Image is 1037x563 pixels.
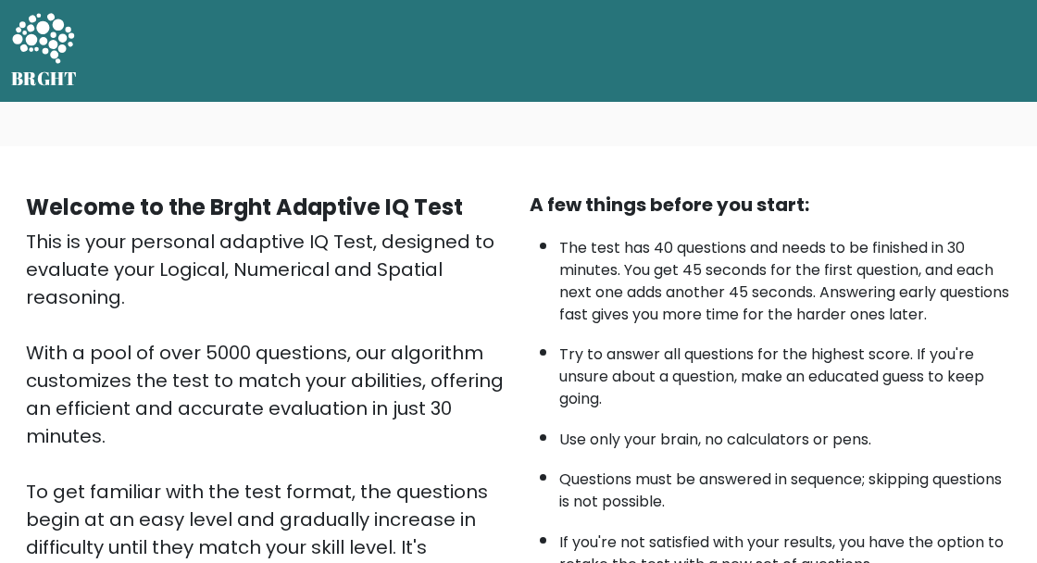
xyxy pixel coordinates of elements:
li: Try to answer all questions for the highest score. If you're unsure about a question, make an edu... [559,334,1011,410]
b: Welcome to the Brght Adaptive IQ Test [26,192,463,222]
a: BRGHT [11,7,78,94]
h5: BRGHT [11,68,78,90]
li: The test has 40 questions and needs to be finished in 30 minutes. You get 45 seconds for the firs... [559,228,1011,326]
li: Questions must be answered in sequence; skipping questions is not possible. [559,459,1011,513]
li: Use only your brain, no calculators or pens. [559,419,1011,451]
div: A few things before you start: [530,191,1011,219]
